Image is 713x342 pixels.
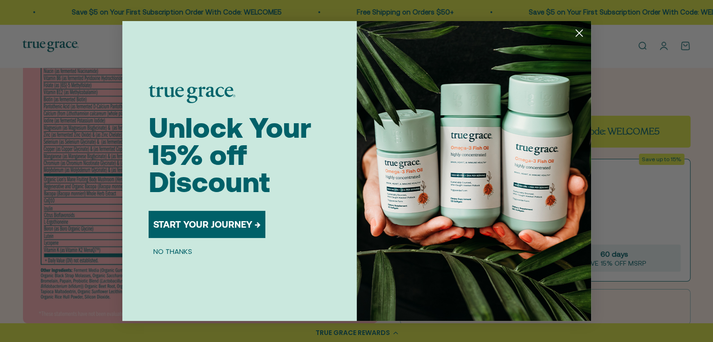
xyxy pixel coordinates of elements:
img: 098727d5-50f8-4f9b-9554-844bb8da1403.jpeg [357,21,591,321]
span: Unlock Your 15% off Discount [149,112,311,198]
button: NO THANKS [149,245,197,257]
button: Close dialog [571,25,587,41]
img: logo placeholder [149,85,235,103]
button: START YOUR JOURNEY → [149,211,265,238]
